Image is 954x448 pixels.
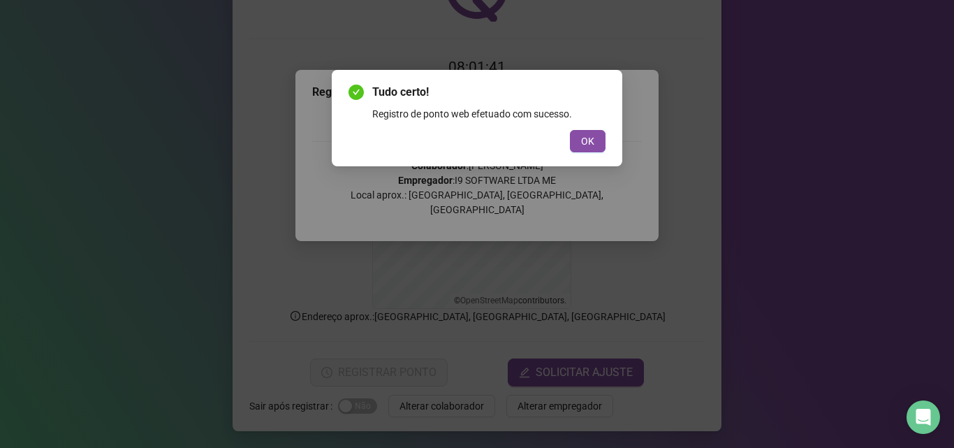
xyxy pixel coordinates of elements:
[581,133,594,149] span: OK
[348,85,364,100] span: check-circle
[907,400,940,434] div: Open Intercom Messenger
[570,130,606,152] button: OK
[372,106,606,122] div: Registro de ponto web efetuado com sucesso.
[372,84,606,101] span: Tudo certo!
